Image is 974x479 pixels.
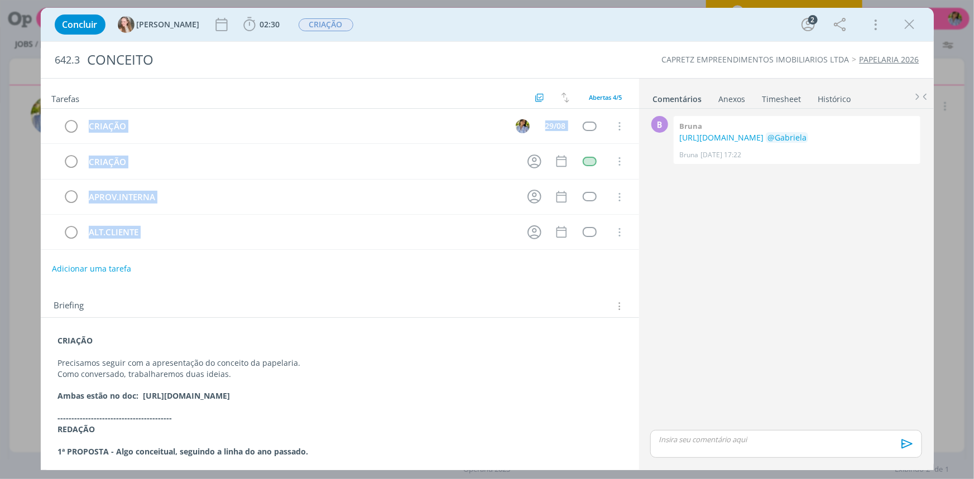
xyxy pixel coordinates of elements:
strong: 1ª PROPOSTA - Algo conceitual, seguindo a linha do ano passado. [58,446,309,457]
span: Tarefas [52,91,80,104]
a: PAPELARIA 2026 [860,54,919,65]
div: 2 [808,15,818,25]
button: CRIAÇÃO [298,18,354,32]
a: Timesheet [762,89,802,105]
button: G[PERSON_NAME] [118,16,200,33]
img: G [118,16,135,33]
span: Concluir [63,20,98,29]
span: Briefing [54,299,84,313]
div: B [651,116,668,133]
strong: Ambas estão no doc: [URL][DOMAIN_NAME] [58,390,231,401]
div: CONCEITO [83,46,555,74]
span: CRIAÇÃO [299,18,353,31]
strong: CRIAÇÃO [58,335,93,346]
p: Precisamos seguir com a apresentação do conceito da papelaria. [58,357,622,369]
span: [DATE] 17:22 [700,150,741,160]
span: @Gabriela [767,132,807,143]
p: Bruna [679,150,698,160]
div: ALT.CLIENTE [84,225,517,239]
div: 29/08 [545,122,566,130]
button: Concluir [55,14,105,35]
b: Bruna [679,121,702,131]
div: CRIAÇÃO [84,119,506,133]
span: 642.3 [55,54,80,66]
span: Abertas 4/5 [589,93,622,101]
div: CRIAÇÃO [84,155,517,169]
img: arrow-down-up.svg [562,93,569,103]
button: 02:30 [241,16,283,33]
div: dialog [41,8,934,470]
button: 2 [799,16,817,33]
a: Histórico [818,89,852,105]
strong: REDAÇÃO [58,424,95,434]
img: A [516,119,530,133]
strong: ----------------------------------------- [58,413,172,423]
div: APROV.INTERNA [84,190,517,204]
a: CAPRETZ EMPREENDIMENTOS IMOBILIARIOS LTDA [662,54,850,65]
a: [URL][DOMAIN_NAME] [679,132,764,143]
p: Como conversado, trabalharemos duas ideias. [58,369,622,380]
div: Anexos [719,94,746,105]
button: Adicionar uma tarefa [51,259,132,279]
span: 02:30 [260,19,280,30]
button: A [515,118,531,134]
span: [PERSON_NAME] [137,21,200,28]
a: Comentários [652,89,703,105]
